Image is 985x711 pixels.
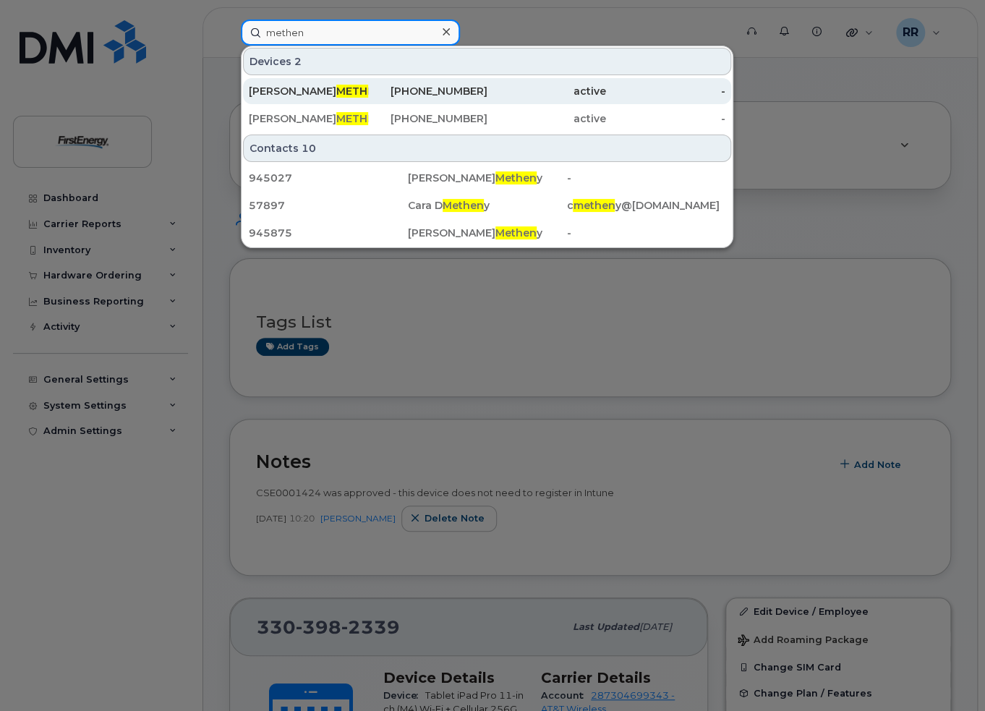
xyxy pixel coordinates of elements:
[336,85,382,98] span: METHEN
[243,48,731,75] div: Devices
[408,198,567,213] div: Cara D y
[487,84,607,98] div: active
[495,226,537,239] span: Methen
[566,171,725,185] div: -
[294,54,302,69] span: 2
[606,111,725,126] div: -
[566,198,725,213] div: c y@[DOMAIN_NAME]
[922,648,974,700] iframe: Messenger Launcher
[243,165,731,191] a: 945027[PERSON_NAME]Metheny-
[573,199,615,212] span: methen
[249,171,408,185] div: 945027
[408,171,567,185] div: [PERSON_NAME] y
[487,111,607,126] div: active
[249,111,368,126] div: [PERSON_NAME] Y
[408,226,567,240] div: [PERSON_NAME] y
[243,106,731,132] a: [PERSON_NAME]METHENY[PHONE_NUMBER]active-
[606,84,725,98] div: -
[443,199,484,212] span: Methen
[566,226,725,240] div: -
[249,198,408,213] div: 57897
[243,192,731,218] a: 57897Cara DMethenycmetheny@[DOMAIN_NAME]
[368,111,487,126] div: [PHONE_NUMBER]
[243,220,731,246] a: 945875[PERSON_NAME]Metheny-
[302,141,316,156] span: 10
[243,78,731,104] a: [PERSON_NAME]METHENY[PHONE_NUMBER]active-
[243,135,731,162] div: Contacts
[249,226,408,240] div: 945875
[336,112,382,125] span: METHEN
[249,84,368,98] div: [PERSON_NAME] Y
[368,84,487,98] div: [PHONE_NUMBER]
[495,171,537,184] span: Methen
